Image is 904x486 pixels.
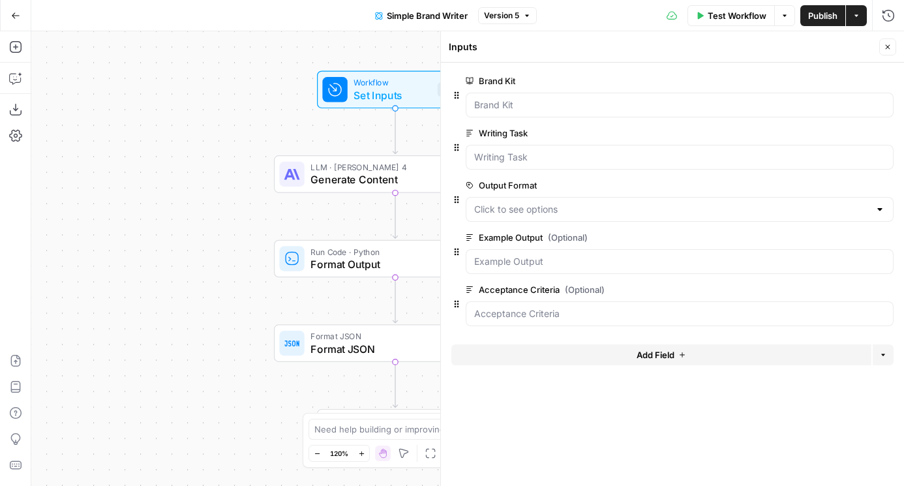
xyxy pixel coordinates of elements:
span: Version 5 [484,10,519,22]
button: Version 5 [478,7,537,24]
span: Test Workflow [708,9,766,22]
div: LLM · [PERSON_NAME] 4Generate ContentStep 1 [274,155,517,193]
g: Edge from step_2 to step_14 [393,277,397,323]
div: EndOutput [274,409,517,447]
span: Format Output [310,256,474,272]
span: Format JSON [310,330,470,342]
span: 120% [330,448,348,459]
button: Test Workflow [687,5,774,26]
button: Add Field [451,344,871,365]
span: Run Code · Python [310,245,474,258]
button: Simple Brand Writer [367,5,475,26]
label: Output Format [466,179,820,192]
input: Acceptance Criteria [474,307,885,320]
g: Edge from step_14 to end [393,362,397,408]
span: Publish [808,9,837,22]
label: Example Output [466,231,820,244]
span: Workflow [354,76,431,89]
span: Format JSON [310,341,470,357]
g: Edge from step_1 to step_2 [393,193,397,239]
g: Edge from start to step_1 [393,108,397,154]
label: Writing Task [466,127,820,140]
div: WorkflowSet InputsInputs [274,71,517,109]
div: Format JSONFormat JSONStep 14 [274,324,517,362]
label: Brand Kit [466,74,820,87]
button: Publish [800,5,845,26]
div: Inputs [449,40,875,53]
div: Run Code · PythonFormat OutputStep 2 [274,240,517,278]
input: Writing Task [474,151,885,164]
label: Acceptance Criteria [466,283,820,296]
span: Generate Content [310,172,475,187]
input: Brand Kit [474,99,885,112]
input: Click to see options [474,203,869,216]
span: Simple Brand Writer [387,9,468,22]
span: Add Field [637,348,674,361]
span: (Optional) [565,283,605,296]
input: Example Output [474,255,885,268]
span: LLM · [PERSON_NAME] 4 [310,161,475,174]
span: Set Inputs [354,87,431,103]
span: (Optional) [548,231,588,244]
